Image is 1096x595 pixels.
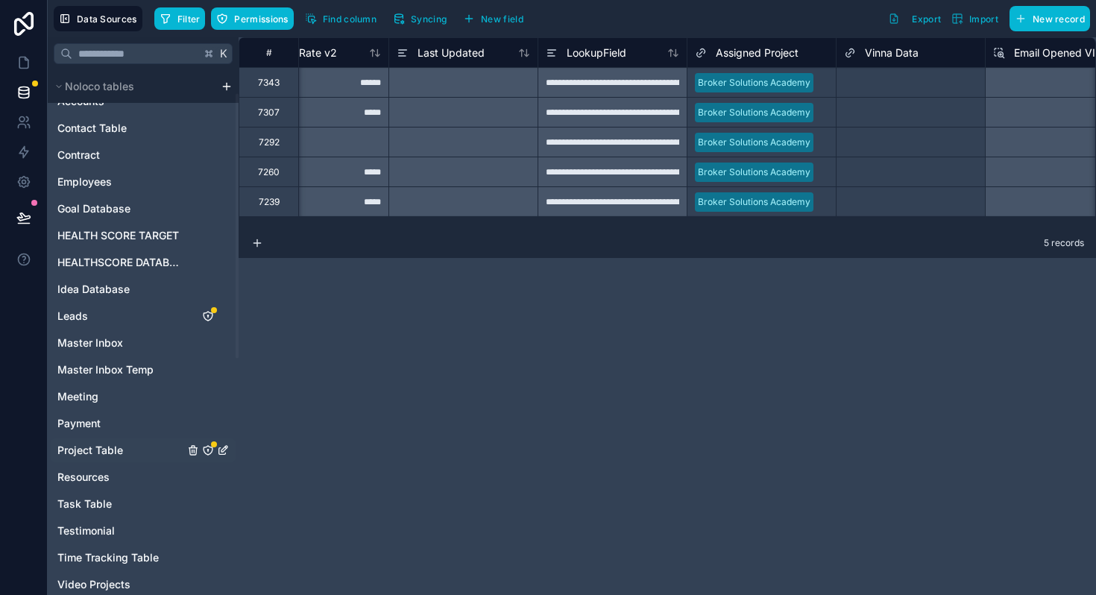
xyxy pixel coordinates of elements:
[251,47,287,58] div: #
[51,224,236,248] div: HEALTH SCORE TARGET
[211,7,299,30] a: Permissions
[57,362,184,377] a: Master Inbox Temp
[57,148,184,163] a: Contract
[698,166,810,179] div: Broker Solutions Academy
[57,523,115,538] span: Testimonial
[51,438,236,462] div: Project Table
[57,470,184,485] a: Resources
[411,13,447,25] span: Syncing
[57,497,184,511] a: Task Table
[57,470,110,485] span: Resources
[1033,13,1085,25] span: New record
[388,7,458,30] a: Syncing
[57,174,112,189] span: Employees
[51,304,236,328] div: Leads
[57,282,184,297] a: Idea Database
[51,465,236,489] div: Resources
[218,48,229,59] span: K
[716,45,799,60] span: Assigned Project
[57,443,123,458] span: Project Table
[51,170,236,194] div: Employees
[57,362,154,377] span: Master Inbox Temp
[1010,6,1090,31] button: New record
[57,550,159,565] span: Time Tracking Table
[1044,237,1084,249] span: 5 records
[946,6,1004,31] button: Import
[481,13,523,25] span: New field
[57,309,88,324] span: Leads
[258,166,280,178] div: 7260
[57,228,184,243] a: HEALTH SCORE TARGET
[77,13,137,25] span: Data Sources
[51,331,236,355] div: Master Inbox
[57,201,184,216] a: Goal Database
[57,550,184,565] a: Time Tracking Table
[57,121,184,136] a: Contact Table
[323,13,377,25] span: Find column
[57,577,130,592] span: Video Projects
[698,195,810,209] div: Broker Solutions Academy
[259,196,280,208] div: 7239
[51,546,236,570] div: Time Tracking Table
[57,309,184,324] a: Leads
[57,416,184,431] a: Payment
[177,13,201,25] span: Filter
[57,389,184,404] a: Meeting
[57,389,98,404] span: Meeting
[698,106,810,119] div: Broker Solutions Academy
[234,13,288,25] span: Permissions
[912,13,941,25] span: Export
[51,76,215,97] button: Noloco tables
[57,416,101,431] span: Payment
[258,107,280,119] div: 7307
[65,79,134,94] span: Noloco tables
[57,201,130,216] span: Goal Database
[57,174,184,189] a: Employees
[418,45,485,60] span: Last Updated
[54,6,142,31] button: Data Sources
[268,45,337,60] span: Reply Rate v2
[51,197,236,221] div: Goal Database
[51,385,236,409] div: Meeting
[567,45,626,60] span: LookupField
[51,277,236,301] div: Idea Database
[865,45,919,60] span: Vinna Data
[51,412,236,435] div: Payment
[57,497,112,511] span: Task Table
[57,282,130,297] span: Idea Database
[258,77,280,89] div: 7343
[57,577,184,592] a: Video Projects
[259,136,280,148] div: 7292
[1004,6,1090,31] a: New record
[57,523,184,538] a: Testimonial
[51,143,236,167] div: Contract
[51,492,236,516] div: Task Table
[300,7,382,30] button: Find column
[154,7,206,30] button: Filter
[51,519,236,543] div: Testimonial
[57,228,179,243] span: HEALTH SCORE TARGET
[57,121,127,136] span: Contact Table
[388,7,452,30] button: Syncing
[57,336,184,350] a: Master Inbox
[51,358,236,382] div: Master Inbox Temp
[51,116,236,140] div: Contact Table
[211,7,293,30] button: Permissions
[57,336,123,350] span: Master Inbox
[57,255,184,270] a: HEALTHSCORE DATABASE
[698,76,810,89] div: Broker Solutions Academy
[698,136,810,149] div: Broker Solutions Academy
[51,251,236,274] div: HEALTHSCORE DATABASE
[57,443,184,458] a: Project Table
[57,148,100,163] span: Contract
[883,6,946,31] button: Export
[458,7,529,30] button: New field
[969,13,998,25] span: Import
